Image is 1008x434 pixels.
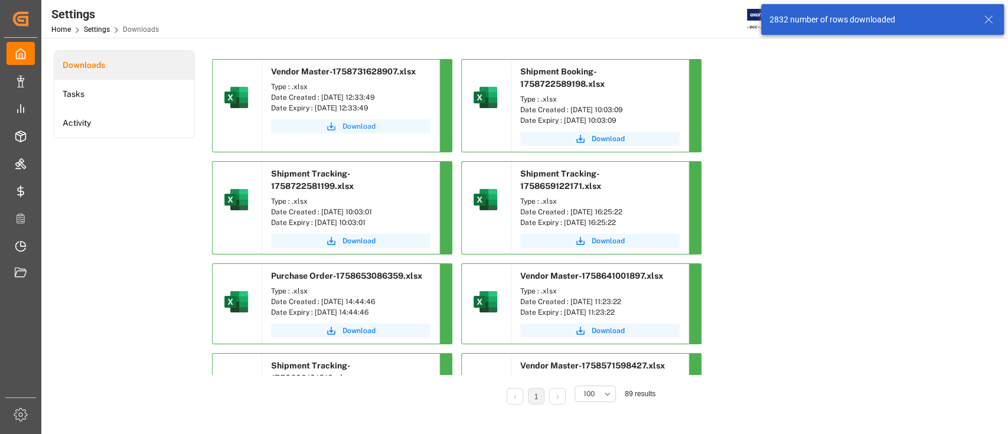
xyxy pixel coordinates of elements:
button: Download [520,234,680,248]
a: Activity [54,109,194,138]
span: Download [342,121,376,132]
span: Download [592,236,625,246]
div: Type : .xlsx [520,286,680,296]
img: microsoft-excel-2019--v1.png [471,288,500,316]
div: Date Created : [DATE] 11:23:22 [520,296,680,307]
img: microsoft-excel-2019--v1.png [222,83,250,112]
a: Settings [84,25,110,34]
span: Download [342,236,376,246]
span: Download [592,325,625,336]
img: microsoft-excel-2019--v1.png [222,185,250,214]
span: Shipment Tracking-1758629101819.xlsx [271,361,352,383]
div: Type : .xlsx [520,196,680,207]
div: Date Expiry : [DATE] 11:23:22 [520,307,680,318]
div: Date Created : [DATE] 12:33:49 [271,92,430,103]
span: 100 [583,389,595,399]
li: 1 [528,388,544,404]
a: Tasks [54,80,194,109]
span: Vendor Master-1758641001897.xlsx [520,271,663,280]
div: Date Expiry : [DATE] 10:03:01 [271,217,430,228]
a: Downloads [54,51,194,80]
div: Date Created : [DATE] 14:44:46 [271,296,430,307]
span: Download [592,133,625,144]
button: Download [271,234,430,248]
div: Date Created : [DATE] 16:25:22 [520,207,680,217]
div: Date Expiry : [DATE] 14:44:46 [271,307,430,318]
button: open menu [575,386,616,402]
span: Vendor Master-1758731628907.xlsx [271,67,416,76]
button: Download [271,119,430,133]
img: microsoft-excel-2019--v1.png [471,185,500,214]
img: microsoft-excel-2019--v1.png [471,83,500,112]
a: 1 [534,393,539,401]
span: 89 results [625,390,655,398]
span: Shipment Tracking-1758722581199.xlsx [271,169,354,191]
span: Download [342,325,376,336]
span: Vendor Master-1758571598427.xlsx [520,361,665,370]
img: microsoft-excel-2019--v1.png [222,288,250,316]
li: Previous Page [507,388,523,404]
div: 2832 number of rows downloaded [769,14,973,26]
li: Next Page [549,388,566,404]
div: Type : .xlsx [271,286,430,296]
div: Date Expiry : [DATE] 12:33:49 [271,103,430,113]
div: Type : .xlsx [271,196,430,207]
div: Date Created : [DATE] 10:03:09 [520,105,680,115]
button: Download [520,132,680,146]
img: Exertis%20JAM%20-%20Email%20Logo.jpg_1722504956.jpg [747,9,788,30]
span: Shipment Booking-1758722589198.xlsx [520,67,605,89]
button: Download [271,324,430,338]
div: Settings [51,5,159,23]
div: Type : .xlsx [520,94,680,105]
div: Type : .xlsx [271,81,430,92]
button: Download [520,324,680,338]
span: Shipment Tracking-1758659122171.xlsx [520,169,601,191]
a: Home [51,25,71,34]
div: Date Created : [DATE] 10:03:01 [271,207,430,217]
span: Purchase Order-1758653086359.xlsx [271,271,422,280]
div: Date Expiry : [DATE] 16:25:22 [520,217,680,228]
div: Date Expiry : [DATE] 10:03:09 [520,115,680,126]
